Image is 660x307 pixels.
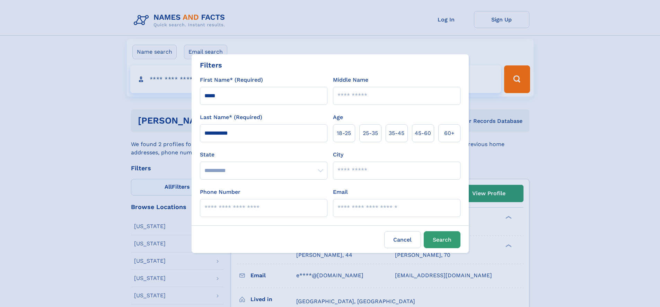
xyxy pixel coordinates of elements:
[333,76,368,84] label: Middle Name
[200,113,262,121] label: Last Name* (Required)
[424,231,460,248] button: Search
[200,60,222,70] div: Filters
[333,151,343,159] label: City
[200,151,327,159] label: State
[333,113,343,121] label: Age
[384,231,421,248] label: Cancel
[415,129,431,137] span: 45‑60
[337,129,351,137] span: 18‑25
[200,188,240,196] label: Phone Number
[333,188,348,196] label: Email
[363,129,378,137] span: 25‑35
[200,76,263,84] label: First Name* (Required)
[389,129,404,137] span: 35‑45
[444,129,455,137] span: 60+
